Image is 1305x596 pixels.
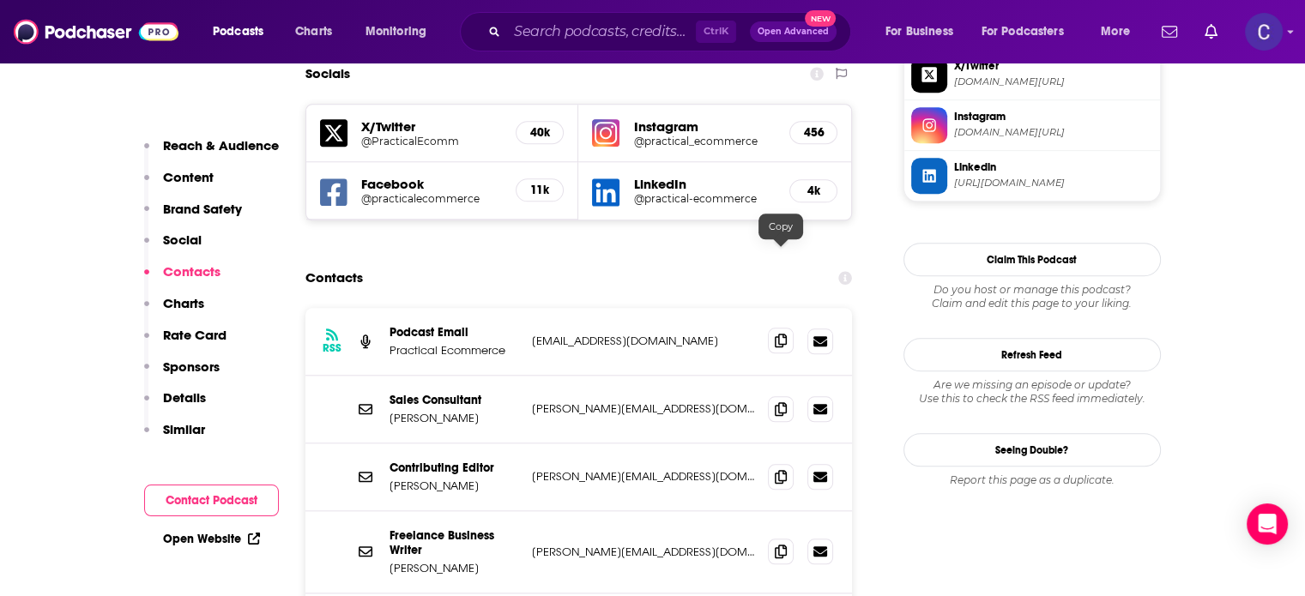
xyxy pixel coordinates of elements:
[982,20,1064,44] span: For Podcasters
[532,334,755,348] p: [EMAIL_ADDRESS][DOMAIN_NAME]
[390,479,518,493] p: [PERSON_NAME]
[144,358,220,390] button: Sponsors
[1155,17,1184,46] a: Show notifications dropdown
[305,57,350,90] h2: Socials
[911,57,1153,93] a: X/Twitter[DOMAIN_NAME][URL]
[305,262,363,294] h2: Contacts
[530,125,549,140] h5: 40k
[163,532,260,546] a: Open Website
[361,176,503,192] h5: Facebook
[163,358,220,375] p: Sponsors
[361,118,503,135] h5: X/Twitter
[390,343,518,358] p: Practical Ecommerce
[633,118,776,135] h5: Instagram
[954,58,1153,74] span: X/Twitter
[696,21,736,43] span: Ctrl K
[144,232,202,263] button: Social
[323,341,341,355] h3: RSS
[1247,503,1288,545] div: Open Intercom Messenger
[144,327,227,358] button: Rate Card
[361,192,503,205] a: @practicalecommerce
[1245,13,1283,51] span: Logged in as publicityxxtina
[144,421,205,453] button: Similar
[390,325,518,340] p: Podcast Email
[284,18,342,45] a: Charts
[163,389,206,406] p: Details
[390,393,518,407] p: Sales Consultant
[903,338,1161,371] button: Refresh Feed
[1101,20,1130,44] span: More
[911,107,1153,143] a: Instagram[DOMAIN_NAME][URL]
[213,20,263,44] span: Podcasts
[163,169,214,185] p: Content
[163,295,204,311] p: Charts
[954,126,1153,139] span: instagram.com/practical_ecommerce
[476,12,867,51] div: Search podcasts, credits, & more...
[361,135,503,147] a: @PracticalEcomm
[163,232,202,248] p: Social
[873,18,975,45] button: open menu
[163,201,242,217] p: Brand Safety
[144,169,214,201] button: Content
[532,469,755,484] p: [PERSON_NAME][EMAIL_ADDRESS][DOMAIN_NAME]
[592,119,619,147] img: iconImage
[163,421,205,437] p: Similar
[903,283,1161,297] span: Do you host or manage this podcast?
[758,27,829,36] span: Open Advanced
[295,20,332,44] span: Charts
[390,528,518,557] p: Freelance Business Writer
[163,327,227,343] p: Rate Card
[903,433,1161,467] a: Seeing Double?
[758,214,803,239] div: Copy
[366,20,426,44] span: Monitoring
[144,295,204,327] button: Charts
[633,192,776,205] a: @practical-ecommerce
[903,283,1161,310] div: Claim and edit this page to your liking.
[633,135,776,147] a: @practical_ecommerce
[903,378,1161,406] div: Are we missing an episode or update? Use this to check the RSS feed immediately.
[804,184,823,198] h5: 4k
[954,75,1153,88] span: twitter.com/PracticalEcomm
[144,263,221,295] button: Contacts
[1198,17,1224,46] a: Show notifications dropdown
[633,176,776,192] h5: LinkedIn
[532,545,755,559] p: [PERSON_NAME][EMAIL_ADDRESS][DOMAIN_NAME]
[353,18,449,45] button: open menu
[507,18,696,45] input: Search podcasts, credits, & more...
[954,109,1153,124] span: Instagram
[903,473,1161,487] div: Report this page as a duplicate.
[805,10,836,27] span: New
[1089,18,1151,45] button: open menu
[532,401,755,416] p: [PERSON_NAME][EMAIL_ADDRESS][DOMAIN_NAME]
[144,389,206,421] button: Details
[911,158,1153,194] a: Linkedin[URL][DOMAIN_NAME]
[144,137,279,169] button: Reach & Audience
[970,18,1089,45] button: open menu
[1245,13,1283,51] button: Show profile menu
[750,21,837,42] button: Open AdvancedNew
[390,461,518,475] p: Contributing Editor
[885,20,953,44] span: For Business
[144,485,279,516] button: Contact Podcast
[144,201,242,232] button: Brand Safety
[390,411,518,425] p: [PERSON_NAME]
[163,137,279,154] p: Reach & Audience
[390,561,518,575] p: [PERSON_NAME]
[903,243,1161,276] button: Claim This Podcast
[163,263,221,280] p: Contacts
[954,177,1153,190] span: https://www.linkedin.com/company/practical-ecommerce
[954,160,1153,175] span: Linkedin
[1245,13,1283,51] img: User Profile
[804,125,823,140] h5: 456
[14,15,178,48] img: Podchaser - Follow, Share and Rate Podcasts
[530,183,549,197] h5: 11k
[201,18,286,45] button: open menu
